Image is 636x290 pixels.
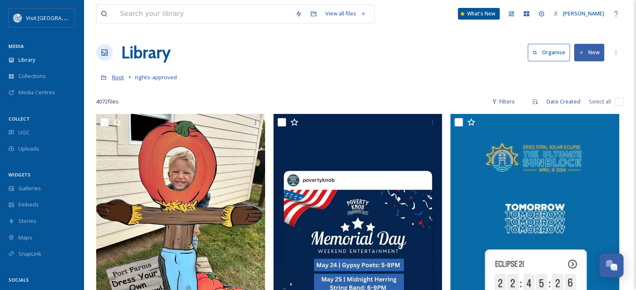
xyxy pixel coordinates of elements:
[8,43,24,49] span: MEDIA
[458,8,500,20] a: What's New
[26,14,91,22] span: Visit [GEOGRAPHIC_DATA]
[8,171,31,178] span: WIDGETS
[18,129,30,136] span: UGC
[96,98,119,106] span: 4072 file s
[321,5,370,22] a: View all files
[528,44,570,61] button: Organise
[18,201,39,209] span: Embeds
[549,5,608,22] a: [PERSON_NAME]
[18,217,36,225] span: Stories
[589,98,611,106] span: Select all
[18,72,46,80] span: Collections
[121,40,171,65] a: Library
[135,73,177,81] span: rights-approved
[8,277,29,283] span: SOCIALS
[135,72,177,82] a: rights-approved
[18,56,35,64] span: Library
[116,5,291,23] input: Search your library
[112,73,124,81] span: Root
[563,10,604,17] span: [PERSON_NAME]
[18,145,39,153] span: Uploads
[488,93,519,110] div: Filters
[574,44,604,61] button: New
[542,93,585,110] div: Date Created
[8,116,30,122] span: COLLECT
[18,250,41,258] span: SnapLink
[13,14,22,22] img: download%20%281%29.png
[18,234,32,242] span: Maps
[112,72,124,82] a: Root
[18,184,41,192] span: Galleries
[599,253,623,277] button: Open Chat
[18,88,55,96] span: Media Centres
